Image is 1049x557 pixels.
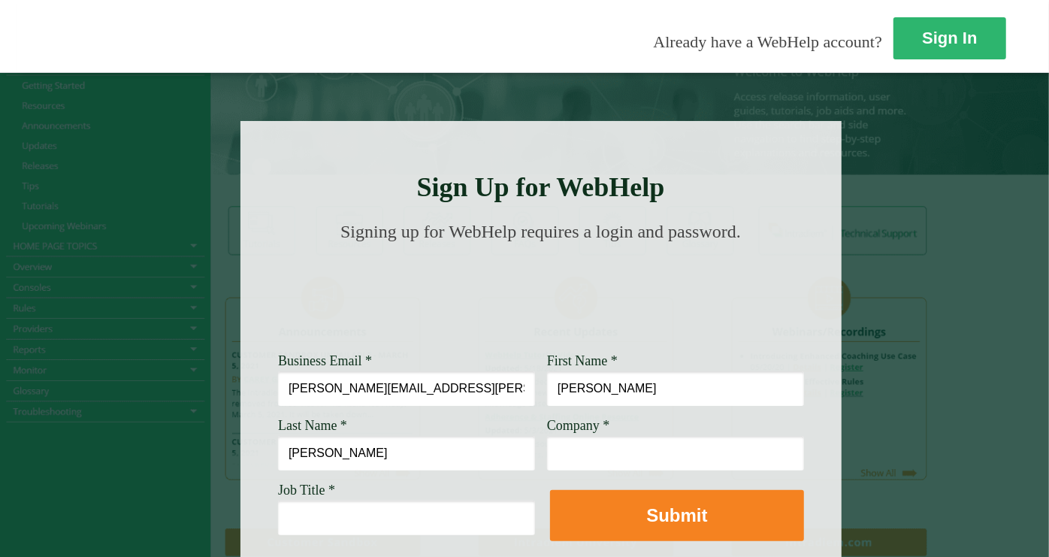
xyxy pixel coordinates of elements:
span: Signing up for WebHelp requires a login and password. [340,222,741,241]
span: Company * [547,418,610,433]
img: Need Credentials? Sign up below. Have Credentials? Use the sign-in button. [287,257,795,332]
span: Already have a WebHelp account? [654,32,882,51]
strong: Sign In [922,29,977,47]
strong: Submit [646,505,707,525]
span: First Name * [547,353,618,368]
span: Business Email * [278,353,372,368]
strong: Sign Up for WebHelp [417,172,665,202]
span: Last Name * [278,418,347,433]
span: Job Title * [278,483,335,498]
a: Sign In [893,17,1006,59]
button: Submit [550,490,804,541]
